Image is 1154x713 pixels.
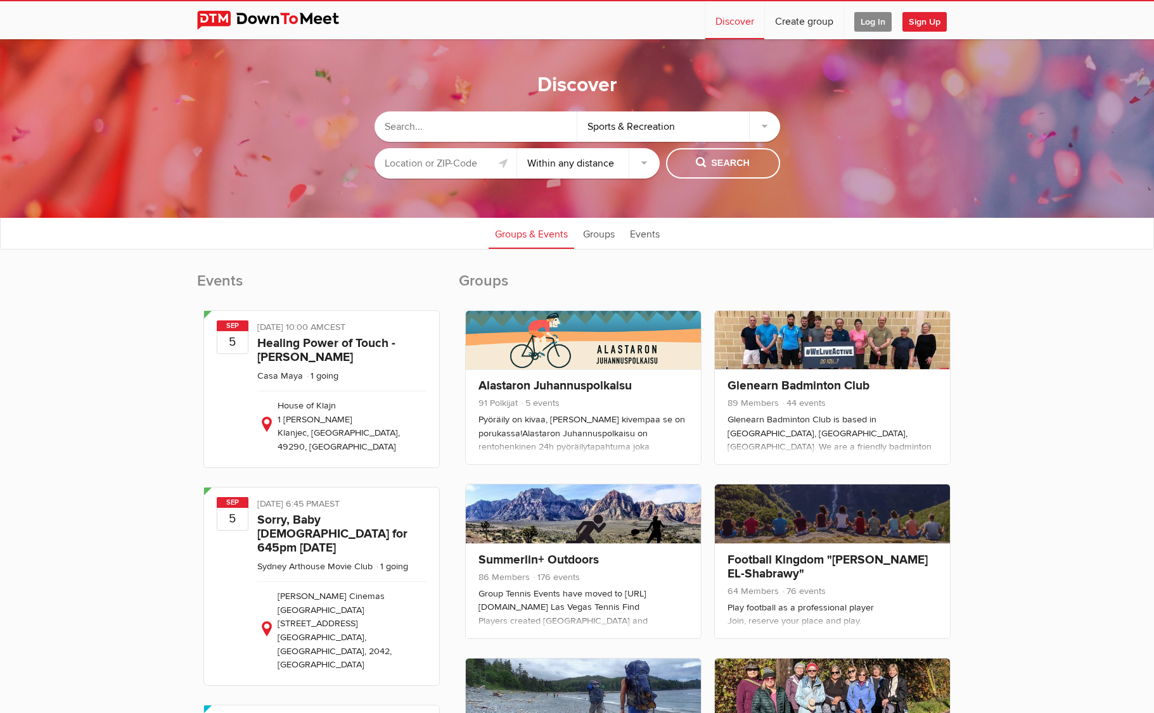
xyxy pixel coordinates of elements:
span: House of Klajn 1 [PERSON_NAME] Klanjec, [GEOGRAPHIC_DATA], 49290, [GEOGRAPHIC_DATA] [278,400,400,452]
button: Search [666,148,780,179]
a: Groups [577,217,621,249]
a: Glenearn Badminton Club [728,378,869,393]
b: 5 [217,331,248,353]
span: [PERSON_NAME] Cinemas [GEOGRAPHIC_DATA] [STREET_ADDRESS] [GEOGRAPHIC_DATA], [GEOGRAPHIC_DATA], 20... [278,591,392,670]
div: [DATE] 6:45 PM [257,497,426,514]
span: 86 Members [478,572,530,583]
span: 89 Members [728,398,779,408]
a: Sorry, Baby [DEMOGRAPHIC_DATA] for 645pm [DATE] [PERSON_NAME][GEOGRAPHIC_DATA] [257,512,407,583]
a: Casa Maya [257,370,303,381]
a: Football Kingdom "[PERSON_NAME] EL-Shabrawy" [728,552,928,581]
span: 91 Polkijat [478,398,518,408]
div: Sports & Recreation [577,111,780,142]
li: 1 going [375,561,408,572]
a: Groups & Events [489,217,574,249]
a: Sydney Arthouse Movie Club [257,561,373,572]
div: [DATE] 10:00 AM [257,320,426,337]
a: Healing Power of Touch - [PERSON_NAME] [257,336,395,365]
span: 176 events [532,572,580,583]
h1: Discover [537,72,617,99]
span: Europe/Zagreb [324,322,345,332]
img: DownToMeet [197,11,359,30]
span: Sep [217,497,248,508]
a: Discover [705,1,764,39]
span: Search [696,156,750,170]
a: Events [624,217,666,249]
input: Search... [375,111,577,142]
span: Sep [217,320,248,331]
input: Location or ZIP-Code [375,148,517,179]
span: Sign Up [902,12,947,32]
div: Play football as a professional player Join, reserve your place and play. Fair play is our goal. [728,601,937,642]
li: 1 going [305,370,338,381]
h2: Groups [459,271,958,304]
a: Summerlin+ Outdoors [478,552,599,567]
h2: Events [197,271,446,304]
a: Log In [844,1,902,39]
span: 5 events [520,398,560,408]
span: 64 Members [728,586,779,596]
span: Australia/Sydney [319,498,340,509]
a: Create group [765,1,843,39]
span: Log In [854,12,892,32]
span: 76 events [781,586,826,596]
a: Alastaron Juhannuspolkaisu [478,378,632,393]
a: Sign Up [902,1,957,39]
b: 5 [217,507,248,530]
span: 44 events [781,398,826,408]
